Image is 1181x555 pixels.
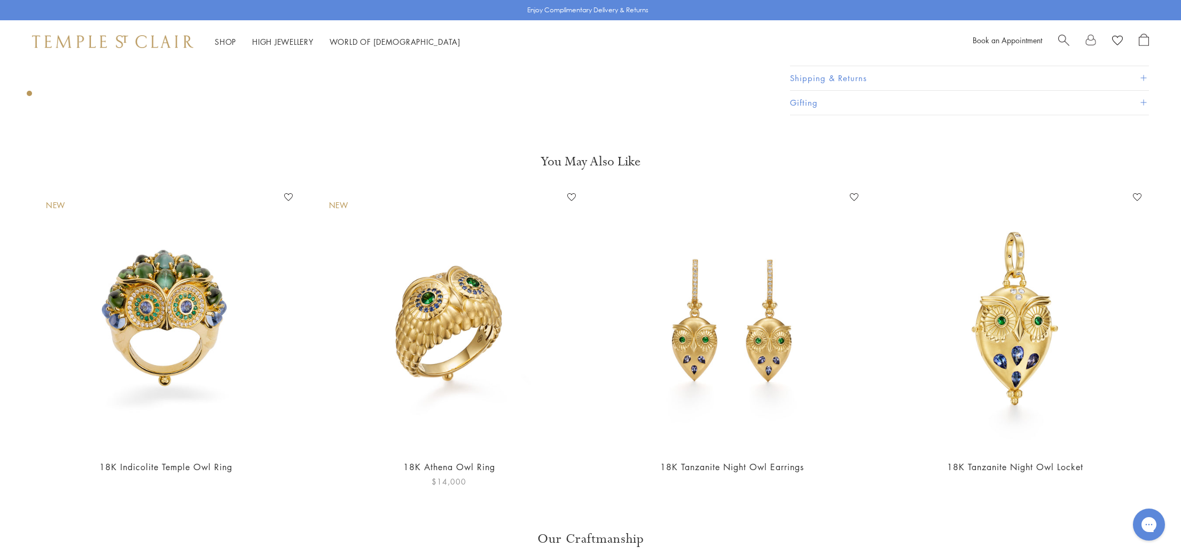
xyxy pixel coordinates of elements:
[35,189,297,450] img: 18K Indicolite Temple Owl Ring
[790,91,1149,115] button: Gifting
[403,461,495,473] a: 18K Athena Owl Ring
[329,200,348,211] div: New
[1112,34,1123,50] a: View Wishlist
[947,461,1083,473] a: 18K Tanzanite Night Owl Locket
[246,530,935,548] h3: Our Craftmanship
[215,36,236,47] a: ShopShop
[32,35,193,48] img: Temple St. Clair
[215,35,460,49] nav: Main navigation
[973,35,1042,45] a: Book an Appointment
[318,189,580,450] img: R36865-OWLTGBS
[660,461,804,473] a: 18K Tanzanite Night Owl Earrings
[1128,505,1170,544] iframe: Gorgias live chat messenger
[330,36,460,47] a: World of [DEMOGRAPHIC_DATA]World of [DEMOGRAPHIC_DATA]
[27,88,32,105] div: Product gallery navigation
[432,475,466,488] span: $14,000
[790,67,1149,91] button: Shipping & Returns
[252,36,314,47] a: High JewelleryHigh Jewellery
[1058,34,1069,50] a: Search
[884,189,1146,450] img: 18K Tanzanite Night Owl Locket
[527,5,648,15] p: Enjoy Complimentary Delivery & Returns
[43,153,1138,170] h3: You May Also Like
[1139,34,1149,50] a: Open Shopping Bag
[99,461,232,473] a: 18K Indicolite Temple Owl Ring
[46,200,65,211] div: New
[601,189,863,450] img: E36887-OWLTZTG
